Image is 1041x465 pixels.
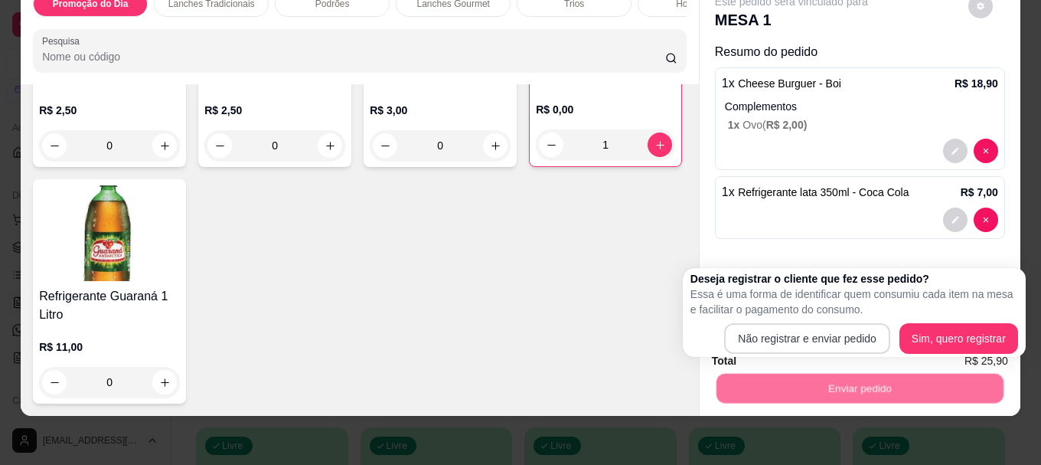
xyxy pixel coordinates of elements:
[722,183,909,201] p: 1 x
[715,9,868,31] p: MESA 1
[152,370,177,395] button: increase-product-quantity
[943,208,968,232] button: decrease-product-quantity
[728,117,998,133] p: Ovo (
[738,186,909,198] span: Refrigerante lata 350ml - Coca Cola
[152,133,177,158] button: increase-product-quantity
[536,102,675,117] p: R$ 0,00
[715,43,1005,61] p: Resumo do pedido
[738,77,841,90] span: Cheese Burguer - Boi
[974,208,998,232] button: decrease-product-quantity
[712,355,736,367] strong: Total
[318,133,342,158] button: increase-product-quantity
[39,339,180,355] p: R$ 11,00
[370,103,511,118] p: R$ 3,00
[373,133,397,158] button: decrease-product-quantity
[42,34,85,47] label: Pesquisa
[899,323,1018,354] button: Sim, quero registrar
[728,119,742,131] span: 1 x
[39,185,180,281] img: product-image
[716,373,1003,403] button: Enviar pedido
[207,133,232,158] button: decrease-product-quantity
[724,323,890,354] button: Não registrar e enviar pedido
[39,103,180,118] p: R$ 2,50
[690,287,1018,317] p: Essa é uma forma de identificar quem consumiu cada item na mesa e facilitar o pagamento do consumo.
[943,139,968,163] button: decrease-product-quantity
[964,352,1008,369] span: R$ 25,90
[690,271,1018,287] h2: Deseja registrar o cliente que fez esse pedido?
[766,119,808,131] span: R$ 2,00 )
[42,133,67,158] button: decrease-product-quantity
[955,76,998,91] p: R$ 18,90
[725,99,998,114] p: Complementos
[974,139,998,163] button: decrease-product-quantity
[39,287,180,324] h4: Refrigerante Guaraná 1 Litro
[42,49,665,64] input: Pesquisa
[961,185,998,200] p: R$ 7,00
[204,103,345,118] p: R$ 2,50
[42,370,67,395] button: decrease-product-quantity
[722,74,841,93] p: 1 x
[483,133,507,158] button: increase-product-quantity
